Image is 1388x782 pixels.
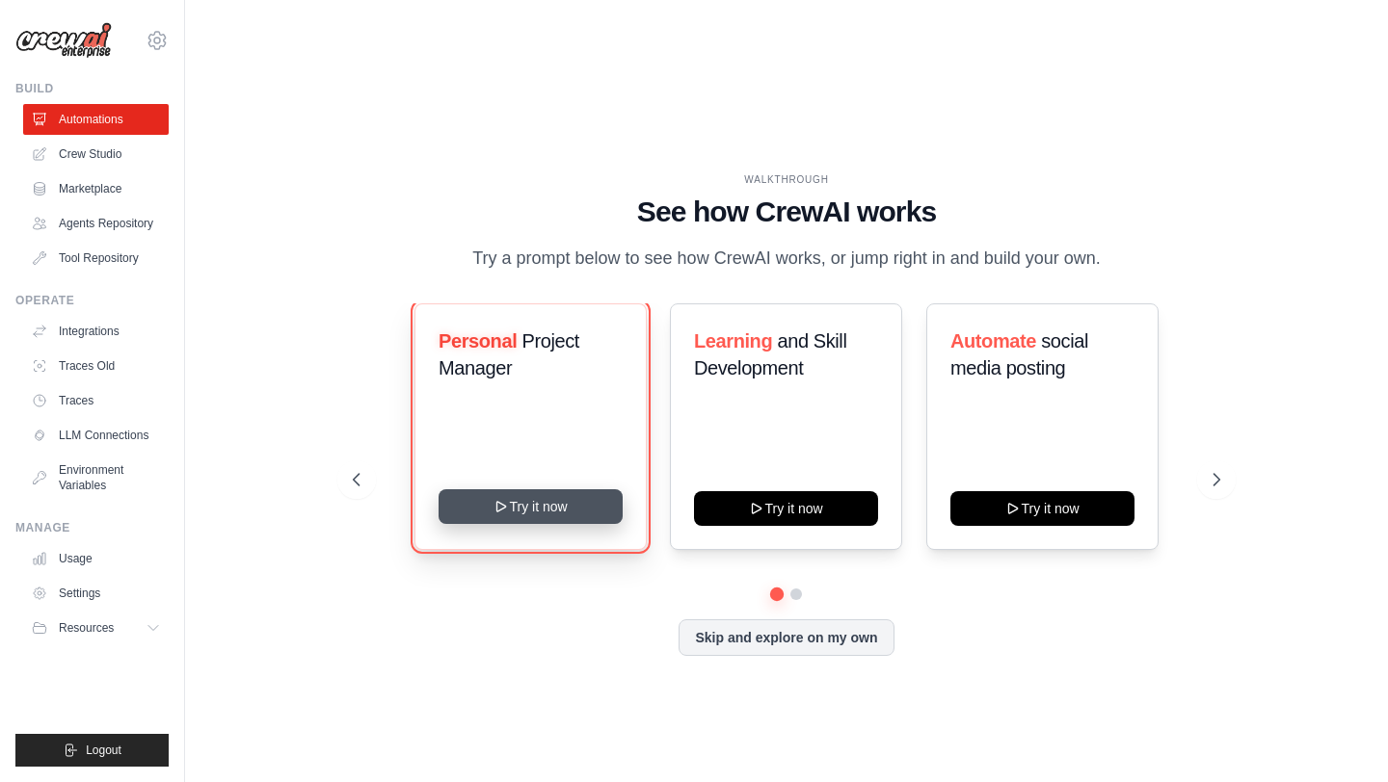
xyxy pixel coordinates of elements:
button: Logout [15,734,169,767]
a: Traces Old [23,351,169,381]
a: Crew Studio [23,139,169,169]
span: social media posting [950,330,1088,378]
a: Marketplace [23,173,169,204]
a: Usage [23,543,169,574]
h1: See how CrewAI works [353,195,1219,229]
a: Traces [23,385,169,416]
button: Try it now [694,491,878,526]
a: Settings [23,578,169,609]
button: Try it now [439,489,623,524]
button: Resources [23,613,169,643]
div: Manage [15,520,169,535]
p: Try a prompt below to see how CrewAI works, or jump right in and build your own. [463,245,1110,273]
button: Skip and explore on my own [679,619,894,656]
a: Agents Repository [23,208,169,239]
button: Try it now [950,491,1134,526]
a: LLM Connections [23,420,169,451]
a: Automations [23,104,169,135]
a: Tool Repository [23,243,169,274]
a: Integrations [23,316,169,347]
span: Resources [59,620,114,636]
iframe: Chat Widget [1292,690,1388,782]
img: Logo [15,22,112,59]
span: Automate [950,330,1036,352]
div: Operate [15,293,169,308]
span: Personal [439,330,517,352]
div: Build [15,81,169,96]
span: Logout [86,743,121,758]
div: WALKTHROUGH [353,172,1219,187]
span: Learning [694,330,772,352]
a: Environment Variables [23,455,169,501]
